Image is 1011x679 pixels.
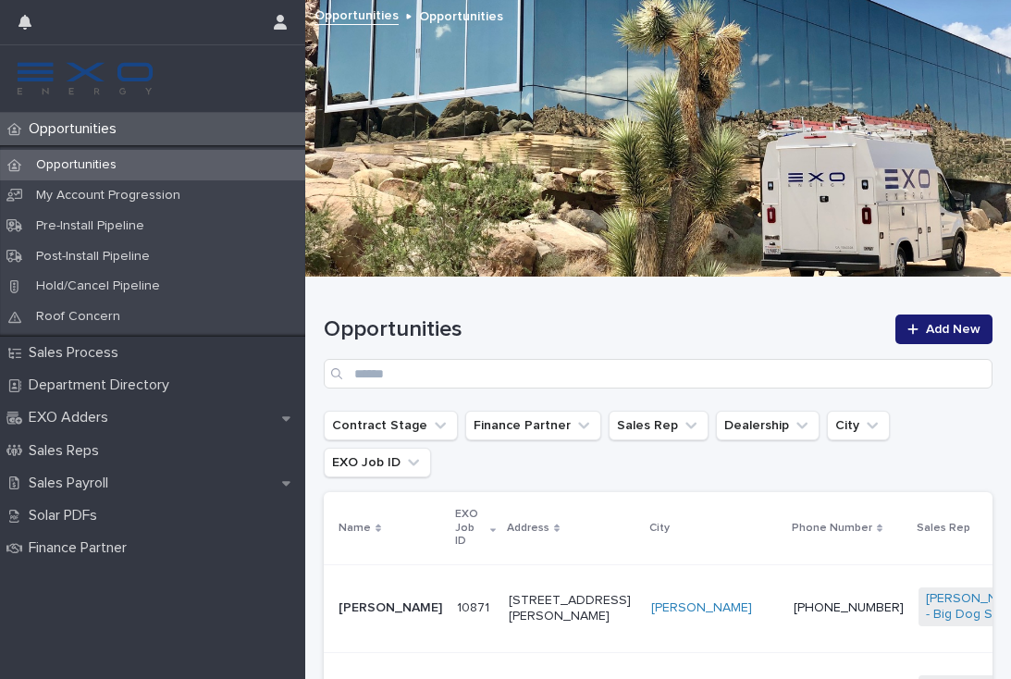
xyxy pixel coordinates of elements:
[21,507,112,525] p: Solar PDFs
[21,475,123,492] p: Sales Payroll
[21,278,175,294] p: Hold/Cancel Pipeline
[455,504,486,551] p: EXO Job ID
[21,309,135,325] p: Roof Concern
[716,411,820,440] button: Dealership
[457,597,493,616] p: 10871
[324,448,431,477] button: EXO Job ID
[15,60,155,97] img: FKS5r6ZBThi8E5hshIGi
[419,5,503,25] p: Opportunities
[21,218,159,234] p: Pre-Install Pipeline
[465,411,601,440] button: Finance Partner
[339,600,442,616] p: [PERSON_NAME]
[926,323,980,336] span: Add New
[324,411,458,440] button: Contract Stage
[324,359,993,389] input: Search
[895,315,993,344] a: Add New
[21,157,131,173] p: Opportunities
[917,518,970,538] p: Sales Rep
[21,188,195,204] p: My Account Progression
[609,411,709,440] button: Sales Rep
[827,411,890,440] button: City
[21,442,114,460] p: Sales Reps
[509,593,636,624] p: [STREET_ADDRESS][PERSON_NAME]
[507,518,549,538] p: Address
[649,518,670,538] p: City
[792,518,872,538] p: Phone Number
[794,601,904,614] a: [PHONE_NUMBER]
[21,539,142,557] p: Finance Partner
[324,316,884,343] h1: Opportunities
[21,120,131,138] p: Opportunities
[339,518,371,538] p: Name
[21,409,123,426] p: EXO Adders
[21,377,184,394] p: Department Directory
[651,600,752,616] a: [PERSON_NAME]
[314,4,399,25] a: Opportunities
[21,249,165,265] p: Post-Install Pipeline
[21,344,133,362] p: Sales Process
